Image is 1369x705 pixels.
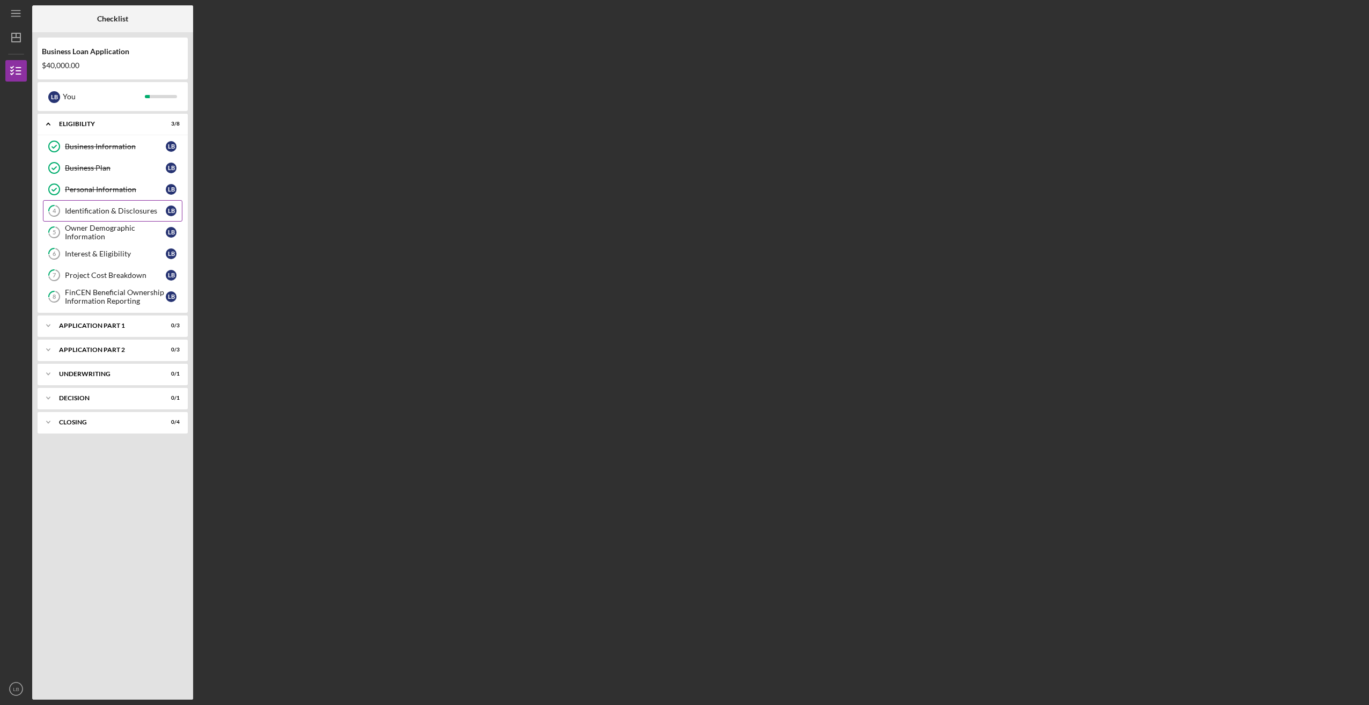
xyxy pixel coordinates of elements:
[97,14,128,23] b: Checklist
[43,136,182,157] a: Business InformationLB
[53,293,56,300] tspan: 8
[166,163,176,173] div: L B
[166,141,176,152] div: L B
[53,208,56,215] tspan: 4
[65,271,166,280] div: Project Cost Breakdown
[43,157,182,179] a: Business PlanLB
[166,270,176,281] div: L B
[59,347,153,353] div: Application Part 2
[160,322,180,329] div: 0 / 3
[59,371,153,377] div: Underwriting
[43,265,182,286] a: 7Project Cost BreakdownLB
[43,243,182,265] a: 6Interest & EligibilityLB
[63,87,145,106] div: You
[53,272,56,279] tspan: 7
[65,185,166,194] div: Personal Information
[48,91,60,103] div: L B
[160,347,180,353] div: 0 / 3
[160,371,180,377] div: 0 / 1
[65,249,166,258] div: Interest & Eligibility
[59,322,153,329] div: Application Part 1
[166,227,176,238] div: L B
[160,395,180,401] div: 0 / 1
[43,222,182,243] a: 5Owner Demographic InformationLB
[166,291,176,302] div: L B
[166,184,176,195] div: L B
[42,61,183,70] div: $40,000.00
[160,121,180,127] div: 3 / 8
[65,288,166,305] div: FinCEN Beneficial Ownership Information Reporting
[65,142,166,151] div: Business Information
[65,164,166,172] div: Business Plan
[53,251,56,258] tspan: 6
[53,229,56,236] tspan: 5
[43,286,182,307] a: 8FinCEN Beneficial Ownership Information ReportingLB
[13,686,19,692] text: LB
[5,678,27,700] button: LB
[59,419,153,425] div: Closing
[65,207,166,215] div: Identification & Disclosures
[59,121,153,127] div: Eligibility
[43,200,182,222] a: 4Identification & DisclosuresLB
[166,205,176,216] div: L B
[43,179,182,200] a: Personal InformationLB
[59,395,153,401] div: Decision
[65,224,166,241] div: Owner Demographic Information
[42,47,183,56] div: Business Loan Application
[166,248,176,259] div: L B
[160,419,180,425] div: 0 / 4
